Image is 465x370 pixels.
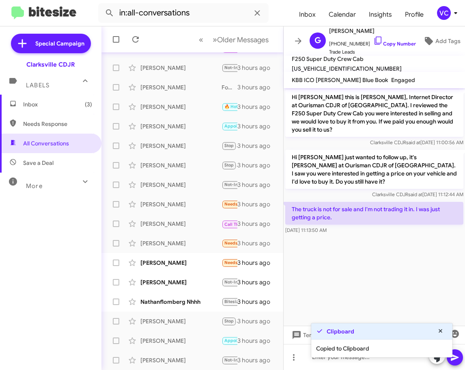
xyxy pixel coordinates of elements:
div: 3 hours ago [237,317,277,325]
span: Bitesize Pro-Tip! [224,299,258,304]
a: Copy Number [373,41,416,47]
div: The truck is not for sale and I'm not trading it in. I was just getting a price. [222,238,237,248]
div: thank you for the update. I have updated our records for you ! [222,102,237,111]
span: Not-Interested [224,279,256,285]
div: 3 hours ago [237,122,277,130]
div: [PERSON_NAME] [140,142,222,150]
button: Next [208,31,273,48]
span: Templates [290,328,330,342]
span: Not-Interested [224,357,256,363]
div: [PERSON_NAME] [140,181,222,189]
span: Needs Response [23,120,92,128]
div: 3 hours ago [237,356,277,364]
span: said at [406,139,420,145]
div: 3 hours ago [237,64,277,72]
span: Stop [224,162,234,168]
div: [PERSON_NAME] [140,317,222,325]
span: All Conversations [23,139,69,147]
div: 3 hours ago [237,298,277,306]
div: [PERSON_NAME] [140,122,222,130]
div: 4runner [222,297,237,306]
a: Special Campaign [11,34,91,53]
span: [US_VEHICLE_IDENTIFICATION_NUMBER] [292,65,402,72]
div: [PERSON_NAME] [140,337,222,345]
div: [PERSON_NAME] [140,278,222,286]
div: [PERSON_NAME] [140,83,222,91]
p: Hi [PERSON_NAME] this is [PERSON_NAME], Internet Director at Ourisman CDJR of [GEOGRAPHIC_DATA]. ... [285,90,463,137]
span: said at [408,191,422,197]
span: Not-Interested [224,65,256,70]
div: 3 hours ago [237,337,277,345]
div: [PERSON_NAME] [140,239,222,247]
button: Previous [194,31,208,48]
div: [PERSON_NAME] [140,259,222,267]
div: [PERSON_NAME] [140,103,222,111]
span: [PERSON_NAME] [329,26,416,36]
div: STOP [222,160,237,170]
div: Hi [PERSON_NAME]. I'm going to wait to sell. Thanks for your help [222,199,237,209]
span: Not-Interested [224,182,256,187]
span: Engaged [391,76,415,84]
span: [PHONE_NUMBER] [329,36,416,48]
span: Needs Response [224,240,259,246]
div: [PERSON_NAME] [140,161,222,169]
div: 3 hours ago [237,161,277,169]
p: Hi [PERSON_NAME] just wanted to follow up, it's [PERSON_NAME] at Ourisman CDJR of [GEOGRAPHIC_DAT... [285,150,463,189]
div: Already bought one thanks for the inquiry though [222,355,237,365]
a: Inbox [293,3,322,26]
a: Insights [362,3,398,26]
div: 3 hours ago [237,278,277,286]
div: [PERSON_NAME] [140,200,222,208]
div: Inbound Call [222,219,237,229]
div: Hi it is not my car and so I am not selling it. I was doing something for work. Thanks [222,180,237,189]
div: 3 hours ago [237,83,277,91]
span: 🔥 Hot [224,104,238,109]
span: Needs Response [224,201,259,207]
div: 3 hours ago [237,220,277,228]
div: We purchased a vehicle Please take me off list Thank you [222,121,237,131]
span: Needs Response [224,260,259,265]
strong: Clipboard [327,327,354,335]
span: Clarksville CDJR [DATE] 11:00:56 AM [370,139,463,145]
span: Stop [224,143,234,148]
div: no it is totaled [222,277,237,287]
div: [PERSON_NAME] [140,356,222,364]
div: [PERSON_NAME] [140,64,222,72]
span: Inbox [23,100,92,108]
div: 3 hours ago [237,103,277,111]
span: Labels [26,82,50,89]
span: Appointment Set [224,338,260,343]
div: Ford F150? [222,83,237,91]
span: F250 Super Duty Crew Cab [292,55,364,63]
span: G [314,34,321,47]
span: More [26,182,43,190]
p: The truck is not for sale and I'm not trading it in. I was just getting a price. [285,202,463,225]
div: VC [437,6,451,20]
span: « [199,35,203,45]
div: 3 hours ago [237,181,277,189]
span: Save a Deal [23,159,54,167]
input: Search [98,3,269,23]
span: Clarksville CDJR [DATE] 11:12:44 AM [372,191,463,197]
div: Got it. Let me look into it for you. [222,141,237,150]
a: Calendar [322,3,362,26]
span: Appointment Set [224,123,260,129]
button: Templates [284,328,337,342]
button: VC [430,6,456,20]
div: 3 hours ago [237,200,277,208]
span: Special Campaign [35,39,84,48]
div: STOP [222,316,237,326]
span: Older Messages [217,35,269,44]
span: Trade Leads [329,48,416,56]
div: We just got these in. Please let me know if you want to see one in person. [222,336,237,345]
div: 3 hours ago [237,259,277,267]
span: » [213,35,217,45]
a: Profile [398,3,430,26]
span: Add Tags [435,34,461,48]
span: Call Them [224,222,245,227]
div: [PERSON_NAME] [140,220,222,228]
